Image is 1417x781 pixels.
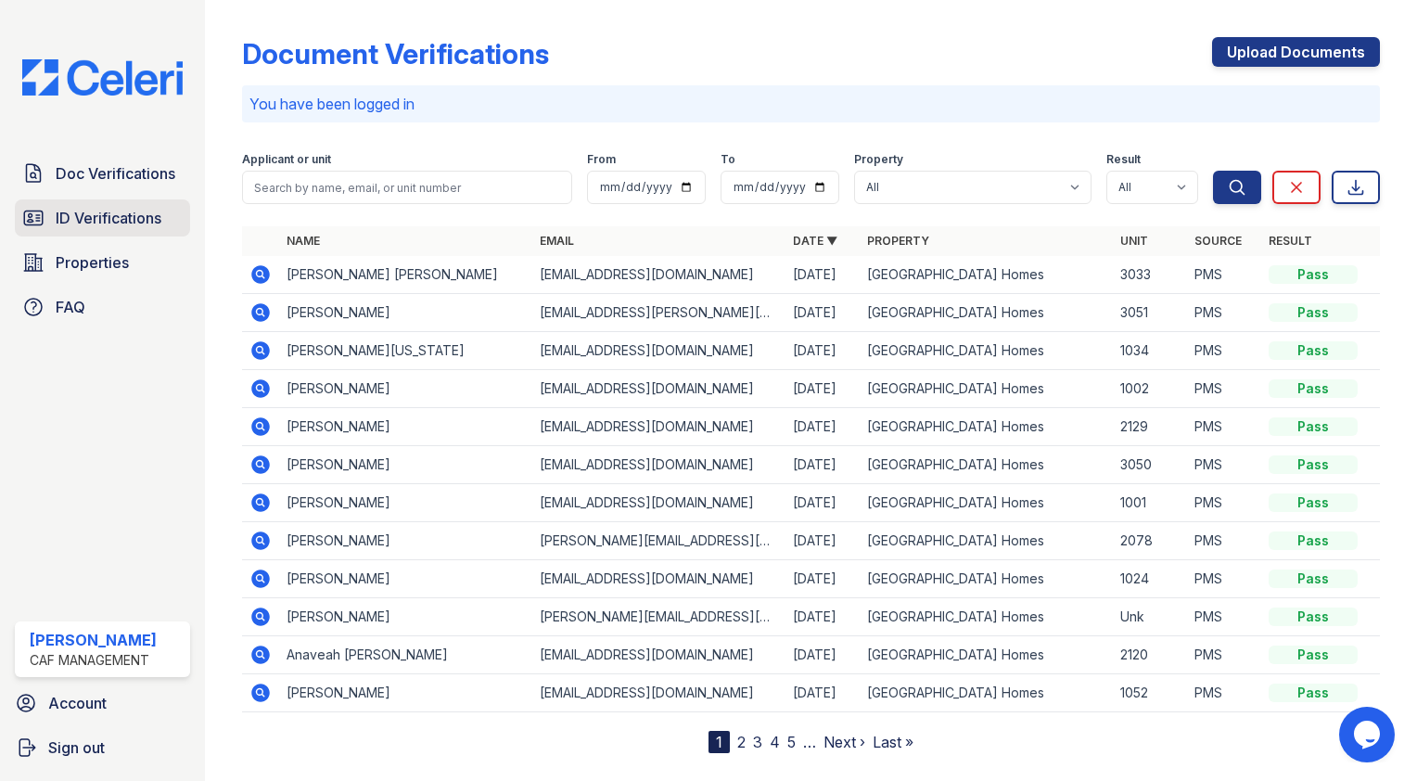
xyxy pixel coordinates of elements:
td: PMS [1187,408,1261,446]
td: PMS [1187,370,1261,408]
td: PMS [1187,522,1261,560]
a: FAQ [15,288,190,326]
a: 3 [753,733,762,751]
label: Result [1106,152,1141,167]
label: To [721,152,735,167]
td: [PERSON_NAME] [279,446,532,484]
td: PMS [1187,484,1261,522]
td: [DATE] [785,560,860,598]
td: [GEOGRAPHIC_DATA] Homes [860,370,1113,408]
td: [EMAIL_ADDRESS][DOMAIN_NAME] [532,674,785,712]
td: [GEOGRAPHIC_DATA] Homes [860,636,1113,674]
label: Applicant or unit [242,152,331,167]
label: From [587,152,616,167]
td: [DATE] [785,370,860,408]
td: [DATE] [785,484,860,522]
td: [DATE] [785,408,860,446]
div: Pass [1269,417,1358,436]
span: Sign out [48,736,105,759]
input: Search by name, email, or unit number [242,171,572,204]
td: [PERSON_NAME] [279,674,532,712]
a: Account [7,685,198,722]
div: Pass [1269,455,1358,474]
a: Result [1269,234,1312,248]
td: PMS [1187,598,1261,636]
td: [DATE] [785,256,860,294]
td: 2120 [1113,636,1187,674]
a: Properties [15,244,190,281]
td: [EMAIL_ADDRESS][DOMAIN_NAME] [532,332,785,370]
a: Last » [873,733,913,751]
div: CAF Management [30,651,157,670]
td: PMS [1187,560,1261,598]
a: Next › [823,733,865,751]
a: Upload Documents [1212,37,1380,67]
button: Sign out [7,729,198,766]
td: [GEOGRAPHIC_DATA] Homes [860,332,1113,370]
a: Name [287,234,320,248]
td: [EMAIL_ADDRESS][DOMAIN_NAME] [532,370,785,408]
div: Pass [1269,341,1358,360]
td: [GEOGRAPHIC_DATA] Homes [860,294,1113,332]
td: 3033 [1113,256,1187,294]
td: [DATE] [785,446,860,484]
td: [GEOGRAPHIC_DATA] Homes [860,408,1113,446]
td: PMS [1187,636,1261,674]
td: [GEOGRAPHIC_DATA] Homes [860,598,1113,636]
td: 1052 [1113,674,1187,712]
p: You have been logged in [249,93,1372,115]
td: [EMAIL_ADDRESS][DOMAIN_NAME] [532,484,785,522]
td: [EMAIL_ADDRESS][DOMAIN_NAME] [532,560,785,598]
td: [PERSON_NAME] [279,408,532,446]
span: FAQ [56,296,85,318]
div: Pass [1269,265,1358,284]
div: Pass [1269,570,1358,588]
td: [EMAIL_ADDRESS][PERSON_NAME][DOMAIN_NAME] [532,294,785,332]
td: [GEOGRAPHIC_DATA] Homes [860,446,1113,484]
div: Pass [1269,303,1358,322]
td: 3051 [1113,294,1187,332]
td: [PERSON_NAME] [279,560,532,598]
td: 1001 [1113,484,1187,522]
td: PMS [1187,256,1261,294]
td: [GEOGRAPHIC_DATA] Homes [860,674,1113,712]
td: PMS [1187,332,1261,370]
td: [PERSON_NAME] [279,294,532,332]
a: ID Verifications [15,199,190,237]
a: Property [867,234,929,248]
td: [DATE] [785,674,860,712]
td: [EMAIL_ADDRESS][DOMAIN_NAME] [532,636,785,674]
td: 3050 [1113,446,1187,484]
td: [DATE] [785,598,860,636]
td: [EMAIL_ADDRESS][DOMAIN_NAME] [532,408,785,446]
td: [DATE] [785,522,860,560]
td: [DATE] [785,636,860,674]
a: Date ▼ [793,234,837,248]
a: Unit [1120,234,1148,248]
div: [PERSON_NAME] [30,629,157,651]
a: Doc Verifications [15,155,190,192]
span: Doc Verifications [56,162,175,185]
span: Properties [56,251,129,274]
td: [PERSON_NAME][US_STATE] [279,332,532,370]
div: Pass [1269,646,1358,664]
div: Pass [1269,684,1358,702]
td: [PERSON_NAME] [279,484,532,522]
td: Anaveah [PERSON_NAME] [279,636,532,674]
td: [GEOGRAPHIC_DATA] Homes [860,560,1113,598]
div: Pass [1269,531,1358,550]
span: ID Verifications [56,207,161,229]
td: [PERSON_NAME][EMAIL_ADDRESS][PERSON_NAME][DOMAIN_NAME] [532,598,785,636]
div: Pass [1269,379,1358,398]
td: [EMAIL_ADDRESS][DOMAIN_NAME] [532,446,785,484]
div: 1 [708,731,730,753]
td: 1002 [1113,370,1187,408]
td: 2078 [1113,522,1187,560]
td: [PERSON_NAME] [279,598,532,636]
td: [DATE] [785,294,860,332]
iframe: chat widget [1339,707,1398,762]
td: [DATE] [785,332,860,370]
a: Source [1194,234,1242,248]
a: Email [540,234,574,248]
td: 1034 [1113,332,1187,370]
